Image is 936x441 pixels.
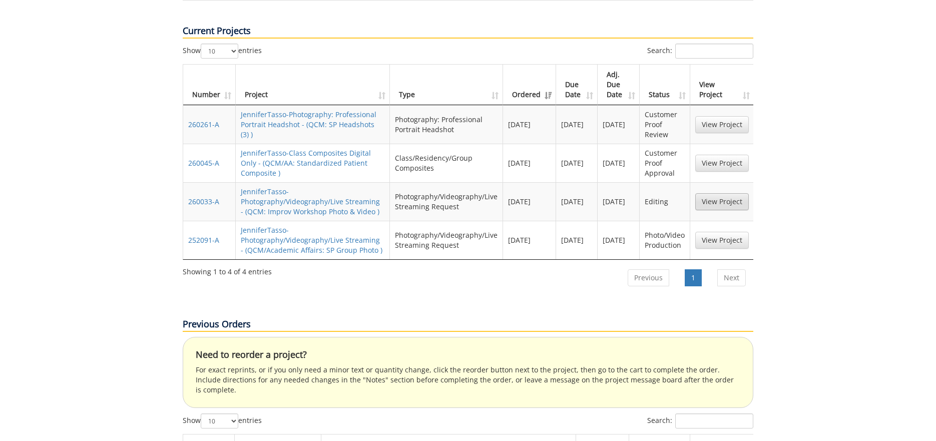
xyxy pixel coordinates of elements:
td: Photography/Videography/Live Streaming Request [390,221,503,259]
th: Due Date: activate to sort column ascending [556,65,598,105]
td: Photography/Videography/Live Streaming Request [390,182,503,221]
th: Type: activate to sort column ascending [390,65,503,105]
label: Search: [647,413,753,428]
th: Project: activate to sort column ascending [236,65,390,105]
th: View Project: activate to sort column ascending [690,65,754,105]
a: 252091-A [188,235,219,245]
a: 260033-A [188,197,219,206]
td: Photography: Professional Portrait Headshot [390,105,503,144]
td: [DATE] [556,105,598,144]
p: For exact reprints, or if you only need a minor text or quantity change, click the reorder button... [196,365,740,395]
th: Adj. Due Date: activate to sort column ascending [598,65,640,105]
a: JenniferTasso-Photography/Videography/Live Streaming - (QCM/Academic Affairs: SP Group Photo ) [241,225,382,255]
p: Previous Orders [183,318,753,332]
td: [DATE] [503,182,556,221]
a: JenniferTasso-Photography: Professional Portrait Headshot - (QCM: SP Headshots (3) ) [241,110,376,139]
label: Search: [647,44,753,59]
td: Customer Proof Approval [640,144,690,182]
label: Show entries [183,44,262,59]
a: Next [717,269,746,286]
td: [DATE] [503,144,556,182]
td: [DATE] [598,144,640,182]
td: [DATE] [556,144,598,182]
input: Search: [675,44,753,59]
label: Show entries [183,413,262,428]
a: View Project [695,232,749,249]
td: [DATE] [556,221,598,259]
td: Photo/Video Production [640,221,690,259]
a: JenniferTasso-Photography/Videography/Live Streaming - (QCM: Improv Workshop Photo & Video ) [241,187,380,216]
div: Showing 1 to 4 of 4 entries [183,263,272,277]
select: Showentries [201,413,238,428]
td: Editing [640,182,690,221]
th: Number: activate to sort column ascending [183,65,236,105]
th: Status: activate to sort column ascending [640,65,690,105]
a: 260045-A [188,158,219,168]
td: [DATE] [598,105,640,144]
a: View Project [695,116,749,133]
select: Showentries [201,44,238,59]
p: Current Projects [183,25,753,39]
h4: Need to reorder a project? [196,350,740,360]
td: [DATE] [556,182,598,221]
td: Customer Proof Review [640,105,690,144]
td: [DATE] [598,221,640,259]
th: Ordered: activate to sort column ascending [503,65,556,105]
a: 1 [685,269,702,286]
input: Search: [675,413,753,428]
td: [DATE] [503,105,556,144]
a: JenniferTasso-Class Composites Digital Only - (QCM/AA: Standardized Patient Composite ) [241,148,371,178]
a: 260261-A [188,120,219,129]
a: View Project [695,155,749,172]
td: [DATE] [503,221,556,259]
td: [DATE] [598,182,640,221]
td: Class/Residency/Group Composites [390,144,503,182]
a: Previous [628,269,669,286]
a: View Project [695,193,749,210]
